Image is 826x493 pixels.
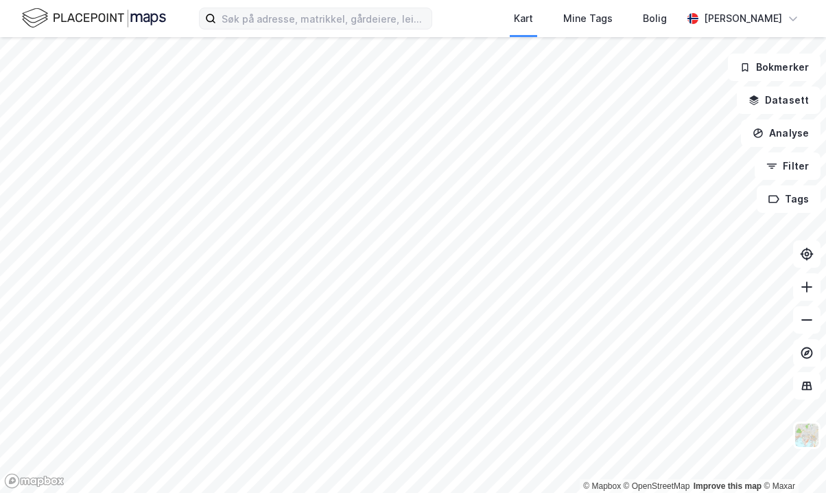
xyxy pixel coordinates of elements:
[694,481,762,491] a: Improve this map
[216,8,432,29] input: Søk på adresse, matrikkel, gårdeiere, leietakere eller personer
[704,10,782,27] div: [PERSON_NAME]
[22,6,166,30] img: logo.f888ab2527a4732fd821a326f86c7f29.svg
[741,119,821,147] button: Analyse
[728,54,821,81] button: Bokmerker
[757,427,826,493] div: Kontrollprogram for chat
[757,185,821,213] button: Tags
[737,87,821,114] button: Datasett
[643,10,667,27] div: Bolig
[514,10,533,27] div: Kart
[757,427,826,493] iframe: Chat Widget
[563,10,613,27] div: Mine Tags
[4,473,64,489] a: Mapbox homepage
[794,422,820,448] img: Z
[755,152,821,180] button: Filter
[624,481,690,491] a: OpenStreetMap
[583,481,621,491] a: Mapbox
